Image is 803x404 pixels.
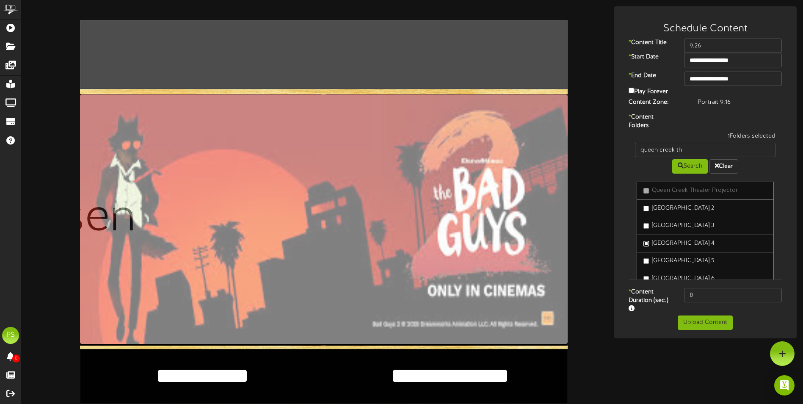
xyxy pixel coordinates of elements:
[629,132,782,143] div: 1 Folders selected
[643,188,649,194] input: Queen Creek Theater Projector
[622,23,788,34] h3: Schedule Content
[622,39,678,47] label: Content Title
[709,159,738,174] button: Clear
[643,276,649,282] input: [GEOGRAPHIC_DATA] 6
[622,72,678,80] label: End Date
[643,223,649,229] input: [GEOGRAPHIC_DATA] 3
[643,204,714,213] label: [GEOGRAPHIC_DATA] 2
[643,274,715,283] label: [GEOGRAPHIC_DATA] 6
[622,113,678,130] label: Content Folders
[629,88,634,93] input: Play Forever
[622,53,678,61] label: Start Date
[635,143,775,157] input: -- Search --
[643,258,649,264] input: [GEOGRAPHIC_DATA] 5
[678,315,733,330] button: Upload Content
[684,39,782,53] input: Title of this Content
[643,239,715,248] label: [GEOGRAPHIC_DATA] 4
[691,98,788,107] div: Portrait 9:16
[652,187,738,194] span: Queen Creek Theater Projector
[672,159,708,174] button: Search
[643,241,649,246] input: [GEOGRAPHIC_DATA] 4
[622,98,691,107] label: Content Zone:
[629,86,668,96] label: Play Forever
[643,221,714,230] label: [GEOGRAPHIC_DATA] 3
[622,288,678,313] label: Content Duration (sec.)
[643,206,649,211] input: [GEOGRAPHIC_DATA] 2
[643,257,714,265] label: [GEOGRAPHIC_DATA] 5
[684,288,782,302] input: 15
[2,327,19,344] div: PS
[12,354,20,362] span: 0
[774,375,795,396] div: Open Intercom Messenger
